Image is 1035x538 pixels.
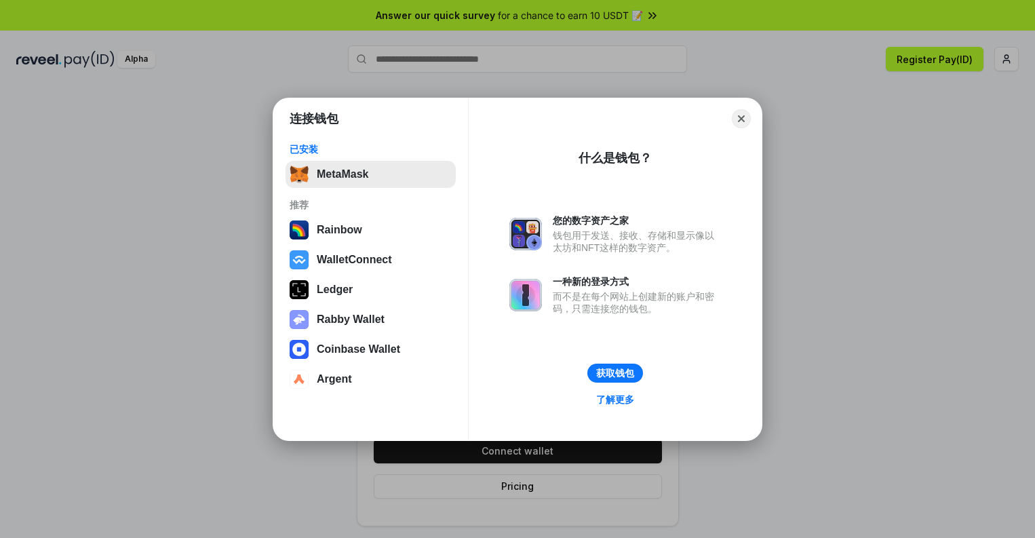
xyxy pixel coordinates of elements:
button: Rabby Wallet [286,306,456,333]
div: Rainbow [317,224,362,236]
button: Rainbow [286,216,456,244]
div: 推荐 [290,199,452,211]
img: svg+xml,%3Csvg%20xmlns%3D%22http%3A%2F%2Fwww.w3.org%2F2000%2Fsvg%22%20fill%3D%22none%22%20viewBox... [509,279,542,311]
button: Coinbase Wallet [286,336,456,363]
div: Ledger [317,284,353,296]
div: Coinbase Wallet [317,343,400,356]
img: svg+xml,%3Csvg%20width%3D%22120%22%20height%3D%22120%22%20viewBox%3D%220%200%20120%20120%22%20fil... [290,220,309,239]
a: 了解更多 [588,391,642,408]
img: svg+xml,%3Csvg%20xmlns%3D%22http%3A%2F%2Fwww.w3.org%2F2000%2Fsvg%22%20fill%3D%22none%22%20viewBox... [509,218,542,250]
img: svg+xml,%3Csvg%20width%3D%2228%22%20height%3D%2228%22%20viewBox%3D%220%200%2028%2028%22%20fill%3D... [290,370,309,389]
h1: 连接钱包 [290,111,338,127]
div: Argent [317,373,352,385]
div: WalletConnect [317,254,392,266]
img: svg+xml,%3Csvg%20xmlns%3D%22http%3A%2F%2Fwww.w3.org%2F2000%2Fsvg%22%20fill%3D%22none%22%20viewBox... [290,310,309,329]
img: svg+xml,%3Csvg%20fill%3D%22none%22%20height%3D%2233%22%20viewBox%3D%220%200%2035%2033%22%20width%... [290,165,309,184]
button: Argent [286,366,456,393]
div: 您的数字资产之家 [553,214,721,227]
img: svg+xml,%3Csvg%20xmlns%3D%22http%3A%2F%2Fwww.w3.org%2F2000%2Fsvg%22%20width%3D%2228%22%20height%3... [290,280,309,299]
button: Ledger [286,276,456,303]
div: MetaMask [317,168,368,180]
div: 获取钱包 [596,367,634,379]
button: WalletConnect [286,246,456,273]
div: 一种新的登录方式 [553,275,721,288]
div: Rabby Wallet [317,313,385,326]
div: 了解更多 [596,393,634,406]
button: Close [732,109,751,128]
div: 什么是钱包？ [579,150,652,166]
div: 钱包用于发送、接收、存储和显示像以太坊和NFT这样的数字资产。 [553,229,721,254]
div: 已安装 [290,143,452,155]
img: svg+xml,%3Csvg%20width%3D%2228%22%20height%3D%2228%22%20viewBox%3D%220%200%2028%2028%22%20fill%3D... [290,340,309,359]
button: MetaMask [286,161,456,188]
img: svg+xml,%3Csvg%20width%3D%2228%22%20height%3D%2228%22%20viewBox%3D%220%200%2028%2028%22%20fill%3D... [290,250,309,269]
div: 而不是在每个网站上创建新的账户和密码，只需连接您的钱包。 [553,290,721,315]
button: 获取钱包 [587,364,643,383]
